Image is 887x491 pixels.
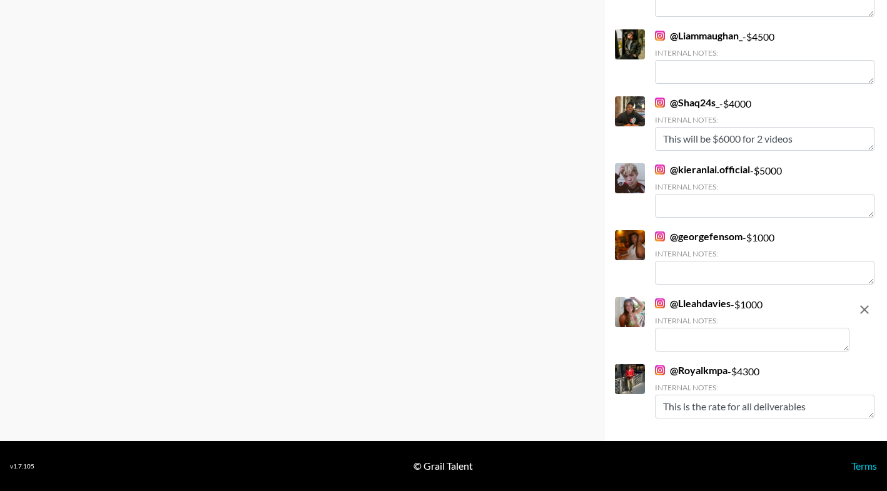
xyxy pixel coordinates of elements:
[655,316,849,325] div: Internal Notes:
[655,48,874,58] div: Internal Notes:
[655,163,874,218] div: - $ 5000
[655,127,874,151] textarea: This will be $6000 for 2 videos
[655,163,750,176] a: @kieranlai.official
[655,165,665,175] img: Instagram
[655,29,874,84] div: - $ 4500
[655,383,874,392] div: Internal Notes:
[655,96,719,109] a: @Shaq24s_
[852,297,877,322] button: remove
[655,230,874,285] div: - $ 1000
[655,231,665,241] img: Instagram
[413,460,473,472] div: © Grail Talent
[655,249,874,258] div: Internal Notes:
[655,395,874,418] textarea: This is the rate for all deliverables
[655,298,665,308] img: Instagram
[655,115,874,124] div: Internal Notes:
[851,460,877,472] a: Terms
[655,297,849,352] div: - $ 1000
[655,96,874,151] div: - $ 4000
[10,462,34,470] div: v 1.7.105
[655,98,665,108] img: Instagram
[655,364,874,418] div: - $ 4300
[655,182,874,191] div: Internal Notes:
[655,297,731,310] a: @Lleahdavies
[655,364,727,377] a: @Royalkmpa
[655,29,743,42] a: @Liammaughan_
[655,365,665,375] img: Instagram
[655,31,665,41] img: Instagram
[655,230,743,243] a: @georgefensom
